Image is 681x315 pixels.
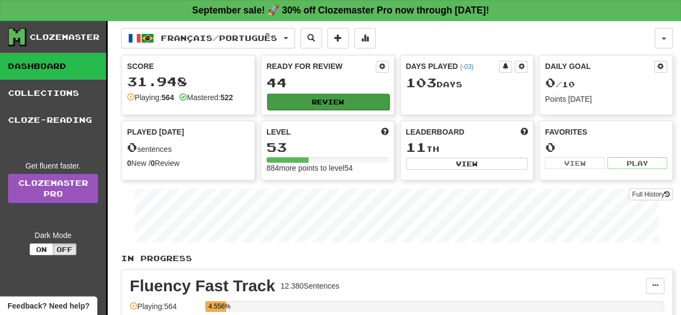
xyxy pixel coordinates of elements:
span: 0 [127,139,137,155]
div: New / Review [127,158,249,169]
div: Days Played [406,61,500,72]
div: Score [127,61,249,72]
button: On [30,243,53,255]
div: Daily Goal [545,61,654,73]
span: Open feedback widget [8,300,89,311]
button: Review [267,94,389,110]
div: Favorites [545,127,667,137]
strong: 564 [162,93,174,102]
button: Search sentences [300,28,322,48]
strong: 522 [220,93,233,102]
button: Add sentence to collection [327,28,349,48]
div: 0 [545,141,667,154]
div: Fluency Fast Track [130,278,275,294]
div: Playing: [127,92,174,103]
button: More stats [354,28,376,48]
span: This week in points, UTC [520,127,528,137]
span: Français / Português [161,33,277,43]
div: 884 more points to level 54 [266,163,389,173]
div: Get fluent faster. [8,160,98,171]
div: 4.556% [208,301,226,312]
button: View [545,157,605,169]
div: 31.948 [127,75,249,88]
span: 11 [406,139,426,155]
p: In Progress [121,253,673,264]
a: ClozemasterPro [8,174,98,203]
span: Played [DATE] [127,127,184,137]
div: Day s [406,76,528,90]
strong: September sale! 🚀 30% off Clozemaster Pro now through [DATE]! [192,5,489,16]
div: Points [DATE] [545,94,667,104]
div: Ready for Review [266,61,376,72]
span: Level [266,127,291,137]
div: 12.380 Sentences [280,281,339,291]
button: View [406,158,528,170]
span: Score more points to level up [381,127,389,137]
button: Français/Português [121,28,295,48]
div: Mastered: [179,92,233,103]
div: Dark Mode [8,230,98,241]
span: Leaderboard [406,127,465,137]
span: 0 [545,75,555,90]
div: 53 [266,141,389,154]
div: sentences [127,141,249,155]
strong: 0 [127,159,131,167]
div: 44 [266,76,389,89]
span: / 10 [545,80,574,89]
div: th [406,141,528,155]
span: 103 [406,75,437,90]
button: Play [607,157,667,169]
button: Full History [629,188,673,200]
a: (-03) [460,63,473,71]
strong: 0 [151,159,155,167]
button: Off [53,243,76,255]
div: Clozemaster [30,32,100,43]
